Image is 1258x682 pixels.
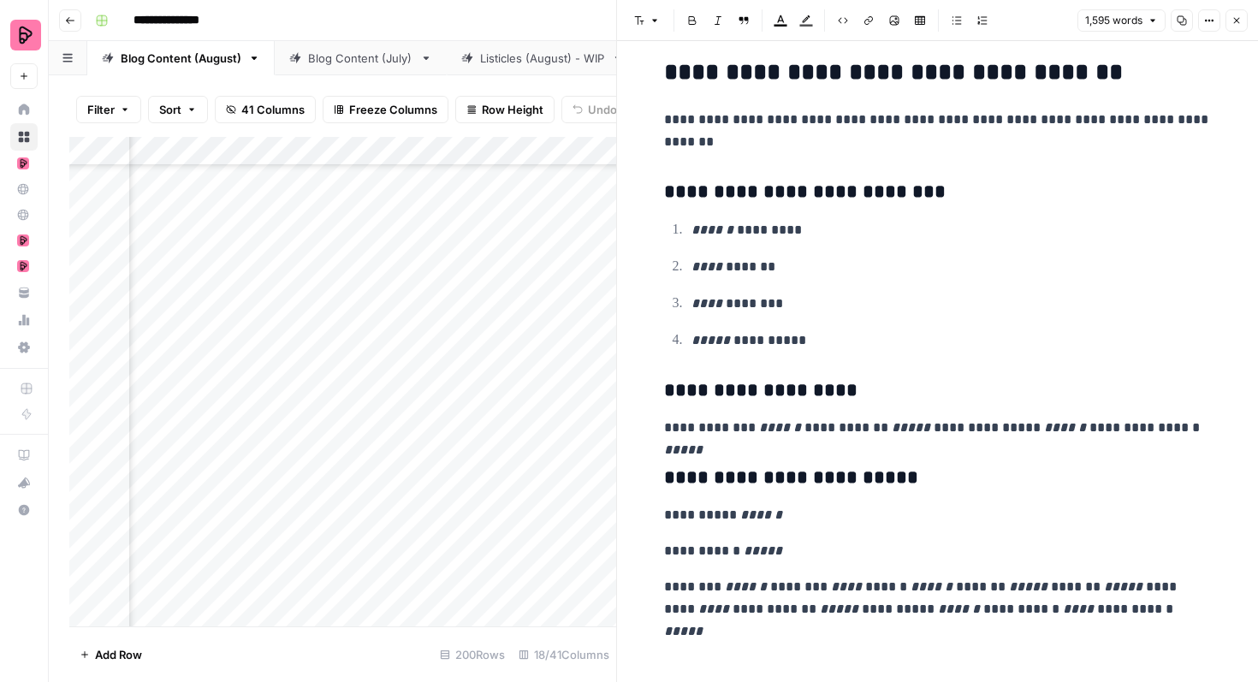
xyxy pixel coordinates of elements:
[588,101,617,118] span: Undo
[69,641,152,668] button: Add Row
[148,96,208,123] button: Sort
[433,641,512,668] div: 200 Rows
[76,96,141,123] button: Filter
[10,306,38,334] a: Usage
[10,279,38,306] a: Your Data
[87,101,115,118] span: Filter
[512,641,616,668] div: 18/41 Columns
[561,96,628,123] button: Undo
[215,96,316,123] button: 41 Columns
[480,50,605,67] div: Listicles (August) - WIP
[10,496,38,524] button: Help + Support
[10,123,38,151] a: Browse
[10,20,41,50] img: Preply Logo
[241,101,305,118] span: 41 Columns
[482,101,543,118] span: Row Height
[10,14,38,56] button: Workspace: Preply
[17,260,29,272] img: mhz6d65ffplwgtj76gcfkrq5icux
[17,157,29,169] img: mhz6d65ffplwgtj76gcfkrq5icux
[1085,13,1142,28] span: 1,595 words
[87,41,275,75] a: Blog Content (August)
[447,41,638,75] a: Listicles (August) - WIP
[159,101,181,118] span: Sort
[11,470,37,495] div: What's new?
[10,442,38,469] a: AirOps Academy
[349,101,437,118] span: Freeze Columns
[10,469,38,496] button: What's new?
[275,41,447,75] a: Blog Content (July)
[95,646,142,663] span: Add Row
[323,96,448,123] button: Freeze Columns
[308,50,413,67] div: Blog Content (July)
[17,234,29,246] img: mhz6d65ffplwgtj76gcfkrq5icux
[121,50,241,67] div: Blog Content (August)
[10,334,38,361] a: Settings
[455,96,555,123] button: Row Height
[10,96,38,123] a: Home
[1077,9,1166,32] button: 1,595 words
